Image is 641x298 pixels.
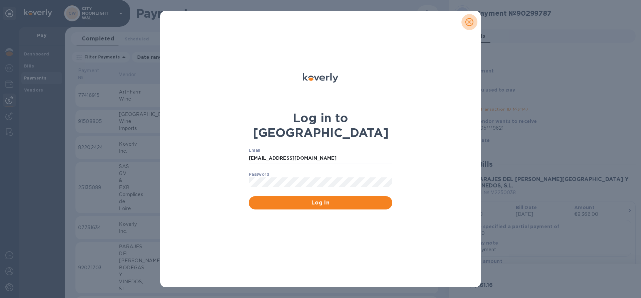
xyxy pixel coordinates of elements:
button: close [461,14,477,30]
button: Log In [249,196,392,209]
label: Password [249,172,269,176]
span: Log In [254,199,387,207]
img: Koverly [303,73,338,83]
input: Email [249,153,392,163]
b: Log in to [GEOGRAPHIC_DATA] [253,111,389,140]
label: Email [249,149,260,153]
